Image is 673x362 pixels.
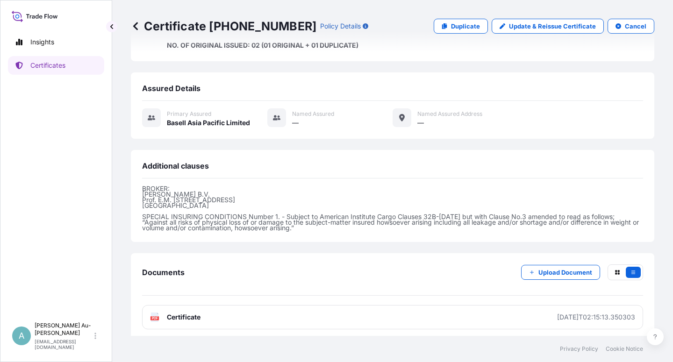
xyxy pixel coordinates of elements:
span: Primary assured [167,110,211,118]
a: PDFCertificate[DATE]T02:15:13.350303 [142,305,643,329]
span: A [19,331,24,341]
text: PDF [152,317,158,320]
a: Duplicate [434,19,488,34]
span: Basell Asia Pacific Limited [167,118,250,128]
p: Certificate [PHONE_NUMBER] [131,19,316,34]
span: — [292,118,299,128]
button: Upload Document [521,265,600,280]
span: Named Assured Address [417,110,482,118]
a: Privacy Policy [560,345,598,353]
p: [PERSON_NAME] Au-[PERSON_NAME] [35,322,93,337]
p: Policy Details [320,21,361,31]
div: [DATE]T02:15:13.350303 [557,312,635,322]
span: Named Assured [292,110,334,118]
a: Certificates [8,56,104,75]
p: Upload Document [538,268,592,277]
span: Additional clauses [142,161,209,170]
p: Cancel [625,21,646,31]
span: Certificate [167,312,200,322]
a: Update & Reissue Certificate [492,19,604,34]
p: Certificates [30,61,65,70]
p: BROKER: [PERSON_NAME] B.V. Prof. E.M. [STREET_ADDRESS] [GEOGRAPHIC_DATA] SPECIAL INSURING CONDITI... [142,186,643,231]
p: Insights [30,37,54,47]
span: — [417,118,424,128]
a: Insights [8,33,104,51]
span: Assured Details [142,84,200,93]
span: Documents [142,268,185,277]
button: Cancel [608,19,654,34]
p: [EMAIL_ADDRESS][DOMAIN_NAME] [35,339,93,350]
p: Duplicate [451,21,480,31]
a: Cookie Notice [606,345,643,353]
p: Update & Reissue Certificate [509,21,596,31]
